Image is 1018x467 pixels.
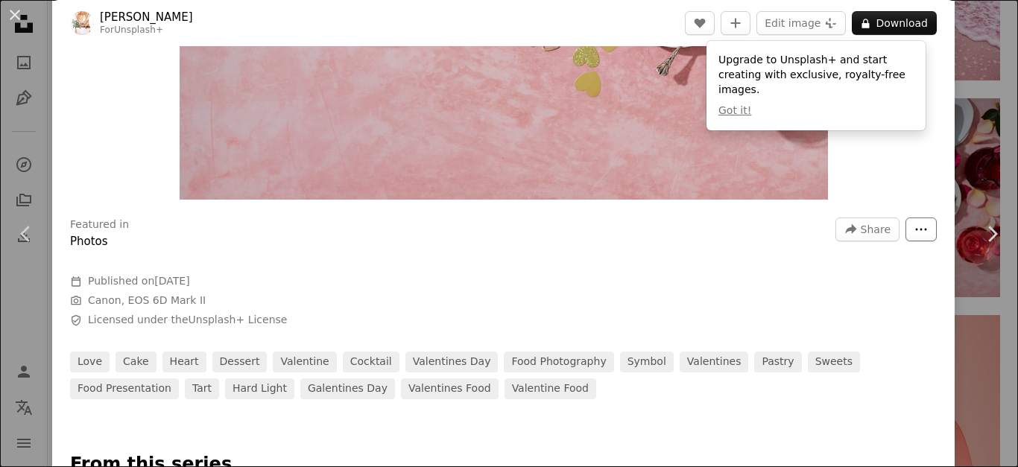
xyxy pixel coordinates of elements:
button: Canon, EOS 6D Mark II [88,293,206,308]
div: For [100,25,193,36]
a: tart [185,378,219,399]
a: cocktail [343,352,399,372]
button: More Actions [905,217,937,241]
a: food photography [504,352,613,372]
span: Published on [88,275,190,287]
button: Add to Collection [721,11,750,35]
h3: Featured in [70,217,129,232]
a: pastry [754,352,801,372]
a: food presentation [70,378,179,399]
a: Next [966,162,1018,305]
button: Got it! [718,104,751,118]
button: Like [685,11,715,35]
a: sweets [808,352,860,372]
time: December 18, 2023 at 8:08:41 PM GMT+8 [154,275,189,287]
img: Go to Olivie Strauss's profile [70,11,94,35]
a: Unsplash+ License [189,314,288,325]
a: valentines [680,352,749,372]
a: valentines day [405,352,499,372]
span: Licensed under the [88,313,287,328]
a: love [70,352,110,372]
a: heart [162,352,206,372]
a: galentines day [300,378,395,399]
a: [PERSON_NAME] [100,10,193,25]
a: valentine food [505,378,596,399]
a: valentine [273,352,336,372]
a: symbol [620,352,674,372]
button: Download [852,11,937,35]
a: hard light [225,378,294,399]
button: Share this image [835,217,900,241]
span: Share [861,218,891,241]
a: valentines food [401,378,499,399]
button: Edit image [756,11,846,35]
a: Unsplash+ [114,25,163,35]
a: cake [116,352,157,372]
div: Upgrade to Unsplash+ and start creating with exclusive, royalty-free images. [706,41,926,130]
a: dessert [212,352,268,372]
a: Photos [70,235,108,248]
